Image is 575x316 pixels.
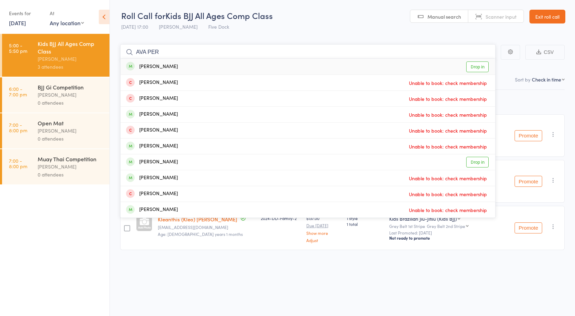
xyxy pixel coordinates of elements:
div: [PERSON_NAME] [126,63,178,71]
div: Open Mat [38,119,104,127]
div: [PERSON_NAME] [126,190,178,198]
a: Adjust [306,238,341,242]
div: $137.00 [306,215,341,242]
input: Search by name [120,44,496,60]
a: Exit roll call [529,10,565,23]
div: 2024-DD-Family-2 [261,215,300,221]
div: [PERSON_NAME] [126,142,178,150]
button: CSV [525,45,565,60]
a: 5:00 -5:50 pmKids BJJ All Ages Comp Class[PERSON_NAME]3 attendees [2,34,109,77]
span: Five Dock [208,23,229,30]
a: 6:00 -7:00 pmBJJ Gi Competition[PERSON_NAME]0 attendees [2,77,109,113]
time: 7:00 - 8:00 pm [9,122,27,133]
div: [PERSON_NAME] [126,174,178,182]
label: Sort by [515,76,530,83]
small: Last Promoted: [DATE] [389,230,504,235]
span: 1 total [347,221,384,227]
span: [DATE] 17:00 [121,23,148,30]
div: Muay Thai Competition [38,155,104,163]
a: Show more [306,231,341,235]
div: [PERSON_NAME] [126,126,178,134]
div: [PERSON_NAME] [126,111,178,118]
div: [PERSON_NAME] [38,163,104,171]
span: Kids BJJ All Ages Comp Class [165,10,273,21]
a: 7:00 -8:00 pmMuay Thai Competition[PERSON_NAME]0 attendees [2,149,109,184]
div: [PERSON_NAME] [126,206,178,214]
span: Unable to book: check membership [407,189,489,199]
time: 5:00 - 5:50 pm [9,42,27,54]
span: Unable to book: check membership [407,94,489,104]
div: [PERSON_NAME] [38,127,104,135]
button: Promote [515,222,542,233]
a: Drop in [466,157,489,167]
div: [PERSON_NAME] [38,55,104,63]
small: gzsotos@tpg.com.au [158,225,255,230]
div: Kids Brazilian Jiu-Jitsu (Kids BJJ) [389,215,457,222]
small: Due [DATE] [306,223,341,228]
span: Manual search [428,13,461,20]
button: Promote [515,130,542,141]
div: Kids BJJ All Ages Comp Class [38,40,104,55]
span: Roll Call for [121,10,165,21]
div: Check in time [532,76,561,83]
div: Not ready to promote [389,235,504,241]
a: Drop in [466,61,489,72]
div: [PERSON_NAME] [126,158,178,166]
div: [PERSON_NAME] [126,79,178,87]
div: [PERSON_NAME] [126,95,178,103]
a: [DATE] [9,19,26,27]
div: Events for [9,8,43,19]
span: Unable to book: check membership [407,78,489,88]
span: 1 style [347,215,384,221]
div: 0 attendees [38,171,104,179]
time: 7:00 - 8:00 pm [9,158,27,169]
div: Grey Belt 2nd Stripe [427,224,465,228]
div: 0 attendees [38,99,104,107]
div: Grey Belt 1st Stripe [389,224,504,228]
div: Any location [50,19,84,27]
a: Kleanthis (Kleo) [PERSON_NAME] [158,216,237,223]
span: Unable to book: check membership [407,109,489,120]
span: Scanner input [486,13,517,20]
a: 7:00 -8:00 pmOpen Mat[PERSON_NAME]0 attendees [2,113,109,149]
span: Unable to book: check membership [407,125,489,136]
span: Age: [DEMOGRAPHIC_DATA] years 1 months [158,231,243,237]
span: Unable to book: check membership [407,173,489,183]
span: Unable to book: check membership [407,141,489,152]
div: 3 attendees [38,63,104,71]
div: At [50,8,84,19]
div: BJJ Gi Competition [38,83,104,91]
time: 6:00 - 7:00 pm [9,86,27,97]
div: 0 attendees [38,135,104,143]
span: [PERSON_NAME] [159,23,198,30]
div: [PERSON_NAME] [38,91,104,99]
button: Promote [515,176,542,187]
span: Unable to book: check membership [407,205,489,215]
